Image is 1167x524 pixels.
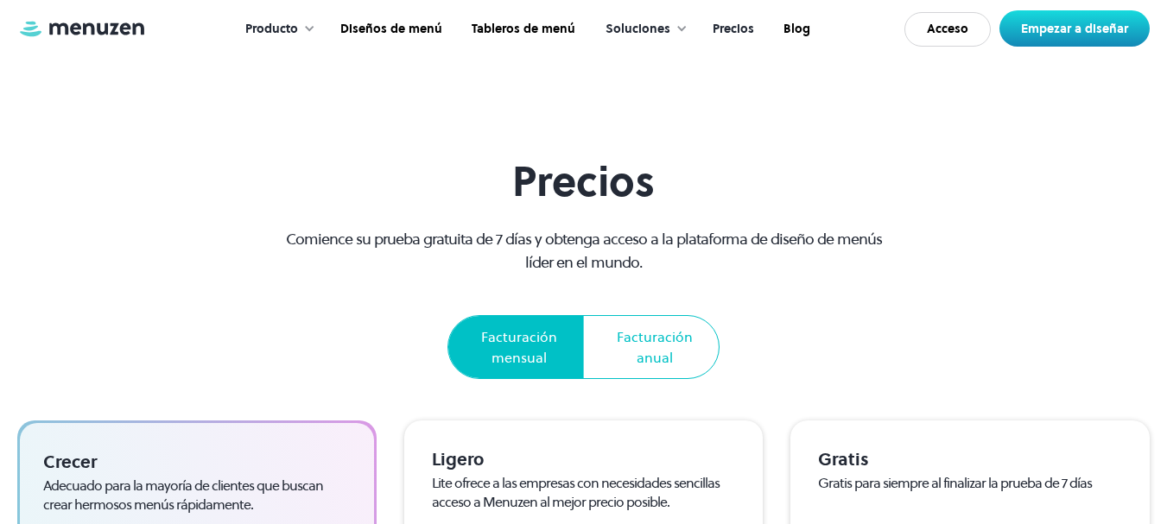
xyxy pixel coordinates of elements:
[43,450,97,474] font: Crecer
[43,476,323,514] font: Adecuado para la mayoría de clientes que buscan crear hermosos menús rápidamente.
[1021,20,1128,37] font: Empezar a diseñar
[696,3,767,56] a: Precios
[999,10,1150,47] a: Empezar a diseñar
[324,3,455,56] a: Diseños de menú
[432,473,720,511] font: Lite ofrece a las empresas con necesidades sencillas acceso a Menuzen al mejor precio posible.
[783,20,810,37] font: Blog
[512,153,655,210] font: Precios
[904,12,991,47] a: Acceso
[818,473,1092,492] font: Gratis para siempre al finalizar la prueba de 7 días
[927,20,968,37] font: Acceso
[286,228,882,273] font: Comience su prueba gratuita de 7 días y obtenga acceso a la plataforma de diseño de menús líder e...
[767,3,823,56] a: Blog
[606,20,670,37] font: Soluciones
[588,3,696,56] div: Soluciones
[228,3,324,56] div: Producto
[472,20,575,37] font: Tableros de menú
[340,20,442,37] font: Diseños de menú
[617,327,693,367] font: Facturación anual
[713,20,754,37] font: Precios
[818,447,869,471] font: Gratis
[481,327,557,367] font: Facturación mensual
[245,20,298,37] font: Producto
[455,3,588,56] a: Tableros de menú
[432,447,484,471] font: Ligero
